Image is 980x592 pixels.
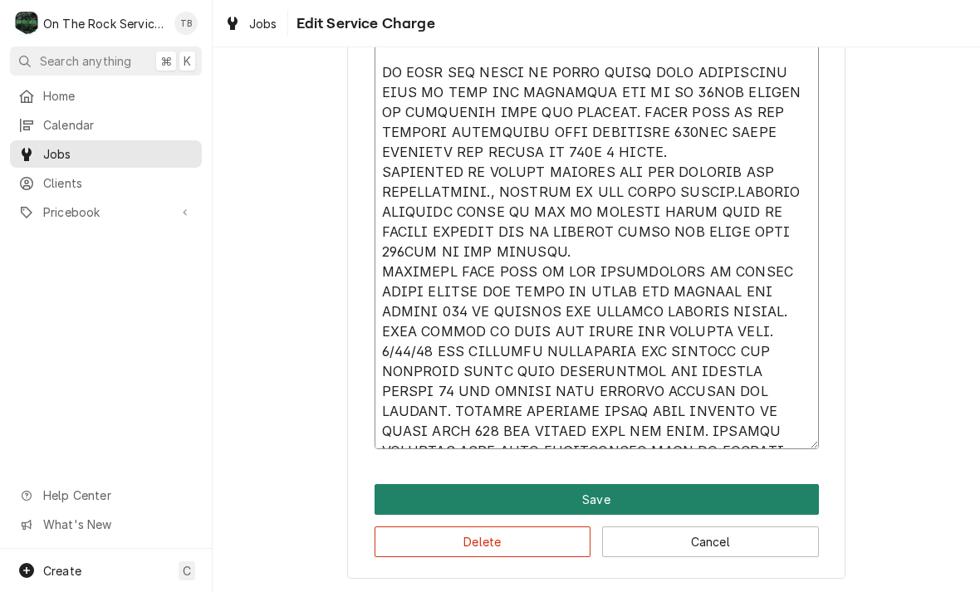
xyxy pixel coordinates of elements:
div: Button Group Row [375,484,819,515]
span: Search anything [40,52,131,70]
span: C [183,562,191,580]
button: Delete [375,526,591,557]
a: Calendar [10,111,202,139]
a: Go to Help Center [10,482,202,509]
span: Jobs [249,15,277,32]
div: On The Rock Services [43,15,165,32]
a: Jobs [10,140,202,168]
span: Pricebook [43,203,169,221]
div: O [15,12,38,35]
div: Todd Brady's Avatar [174,12,198,35]
span: Home [43,87,194,105]
span: Edit Service Charge [292,12,435,35]
a: Go to Pricebook [10,198,202,226]
span: Calendar [43,116,194,134]
span: Help Center [43,487,192,504]
button: Search anything⌘K [10,46,202,76]
span: ⌘ [160,52,172,70]
a: Clients [10,169,202,197]
div: On The Rock Services's Avatar [15,12,38,35]
a: Home [10,82,202,110]
span: K [184,52,191,70]
div: TB [174,12,198,35]
button: Cancel [602,526,819,557]
button: Save [375,484,819,515]
span: What's New [43,516,192,533]
span: Create [43,564,81,578]
a: Jobs [218,10,284,37]
span: Clients [43,174,194,192]
span: Jobs [43,145,194,163]
div: Button Group Row [375,515,819,557]
div: Button Group [375,484,819,557]
a: Go to What's New [10,511,202,538]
